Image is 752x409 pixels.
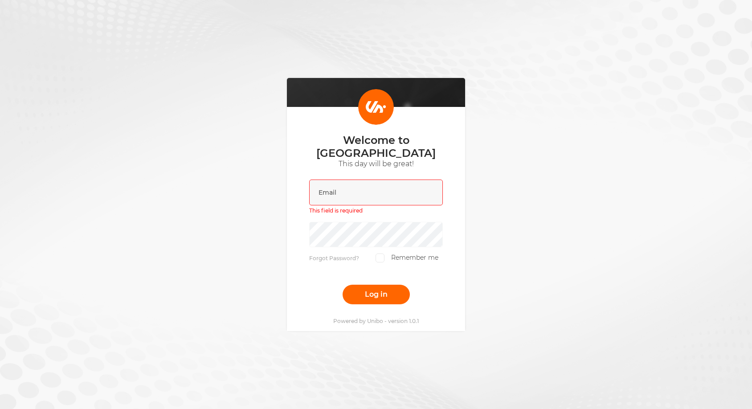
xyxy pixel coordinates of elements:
[376,254,384,262] input: Remember me
[309,180,443,205] input: Email
[309,134,443,160] p: Welcome to [GEOGRAPHIC_DATA]
[309,205,443,217] div: This field is required
[309,255,359,262] a: Forgot Password?
[358,89,394,125] img: Login
[376,254,438,262] label: Remember me
[309,160,443,168] p: This day will be great!
[343,285,410,304] button: Log in
[333,318,419,324] p: Powered by Unibo - version 1.0.1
